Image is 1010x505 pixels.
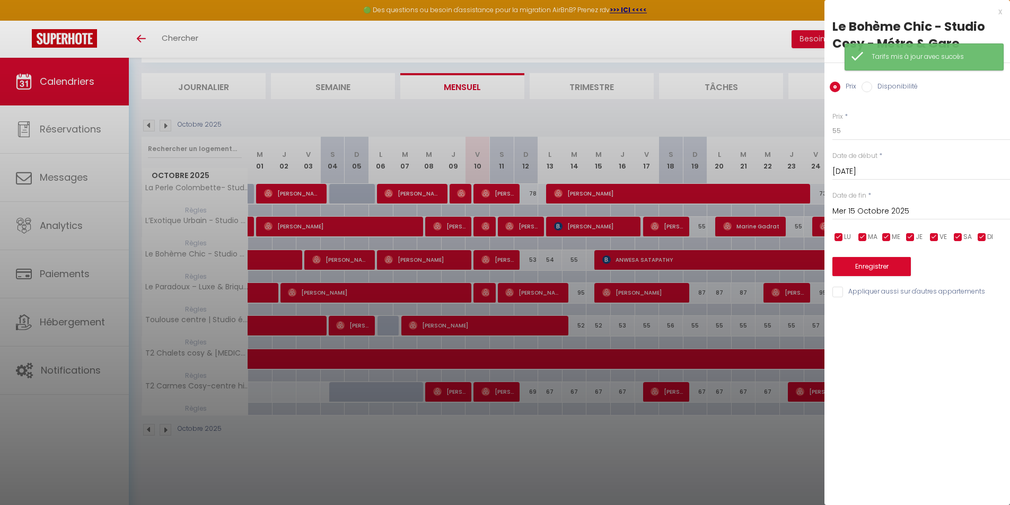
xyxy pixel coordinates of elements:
span: ME [892,232,900,242]
button: Enregistrer [832,257,911,276]
div: x [824,5,1002,18]
div: Le Bohème Chic - Studio Cosy - Métro & Gare [832,18,1002,52]
label: Date de début [832,151,877,161]
span: SA [963,232,972,242]
span: LU [844,232,851,242]
span: DI [987,232,993,242]
label: Disponibilité [872,82,918,93]
label: Prix [840,82,856,93]
div: Tarifs mis à jour avec succès [872,52,993,62]
span: VE [939,232,947,242]
span: JE [916,232,923,242]
span: MA [868,232,877,242]
label: Prix [832,112,843,122]
label: Date de fin [832,191,866,201]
